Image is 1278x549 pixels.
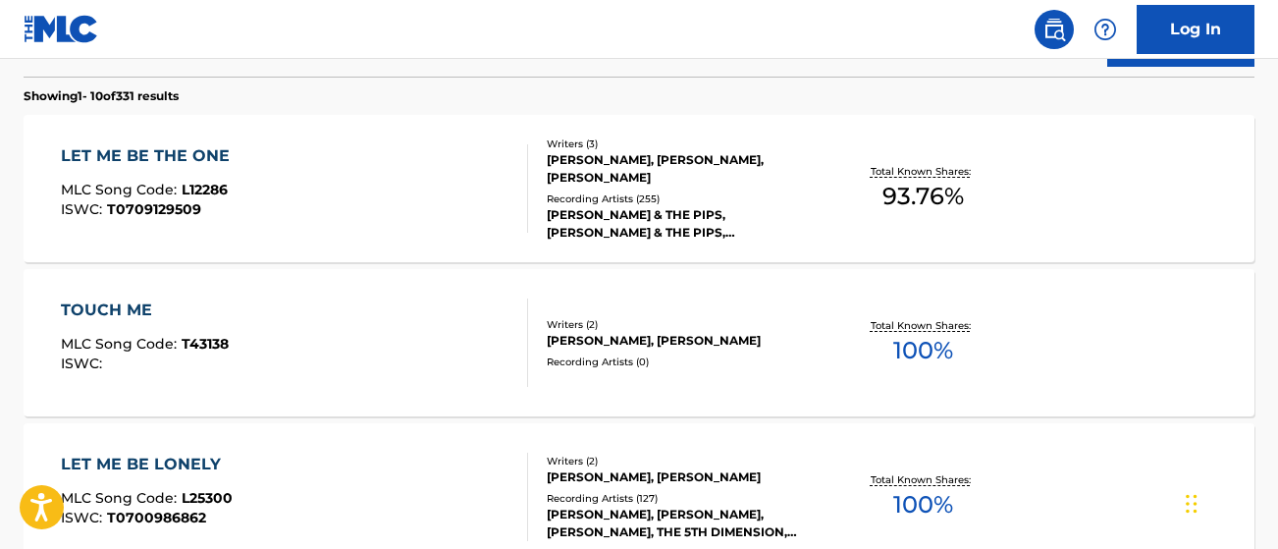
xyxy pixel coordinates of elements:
[61,335,182,353] span: MLC Song Code :
[871,318,976,333] p: Total Known Shares:
[1086,10,1125,49] div: Help
[61,453,233,476] div: LET ME BE LONELY
[882,179,964,214] span: 93.76 %
[547,468,821,486] div: [PERSON_NAME], [PERSON_NAME]
[871,472,976,487] p: Total Known Shares:
[547,317,821,332] div: Writers ( 2 )
[61,489,182,507] span: MLC Song Code :
[547,491,821,506] div: Recording Artists ( 127 )
[893,333,953,368] span: 100 %
[547,151,821,187] div: [PERSON_NAME], [PERSON_NAME], [PERSON_NAME]
[547,206,821,242] div: [PERSON_NAME] & THE PIPS, [PERSON_NAME] & THE PIPS, [PERSON_NAME] & THE PIPS, [PERSON_NAME] & THE...
[24,115,1254,262] a: LET ME BE THE ONEMLC Song Code:L12286ISWC:T0709129509Writers (3)[PERSON_NAME], [PERSON_NAME], [PE...
[61,355,107,372] span: ISWC :
[24,15,99,43] img: MLC Logo
[547,332,821,350] div: [PERSON_NAME], [PERSON_NAME]
[1042,18,1066,41] img: search
[1093,18,1117,41] img: help
[24,87,179,105] p: Showing 1 - 10 of 331 results
[547,192,821,206] div: Recording Artists ( 255 )
[107,200,201,218] span: T0709129509
[182,181,228,198] span: L12286
[182,335,229,353] span: T43138
[1035,10,1074,49] a: Public Search
[61,200,107,218] span: ISWC :
[547,454,821,468] div: Writers ( 2 )
[1137,5,1254,54] a: Log In
[61,299,229,322] div: TOUCH ME
[61,144,240,168] div: LET ME BE THE ONE
[1180,455,1278,549] iframe: Chat Widget
[1186,474,1198,533] div: Drag
[893,487,953,522] span: 100 %
[61,509,107,526] span: ISWC :
[871,164,976,179] p: Total Known Shares:
[61,181,182,198] span: MLC Song Code :
[547,506,821,541] div: [PERSON_NAME], [PERSON_NAME], [PERSON_NAME], THE 5TH DIMENSION, [PERSON_NAME]
[24,269,1254,416] a: TOUCH MEMLC Song Code:T43138ISWC:Writers (2)[PERSON_NAME], [PERSON_NAME]Recording Artists (0)Tota...
[547,137,821,151] div: Writers ( 3 )
[182,489,233,507] span: L25300
[107,509,206,526] span: T0700986862
[547,355,821,369] div: Recording Artists ( 0 )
